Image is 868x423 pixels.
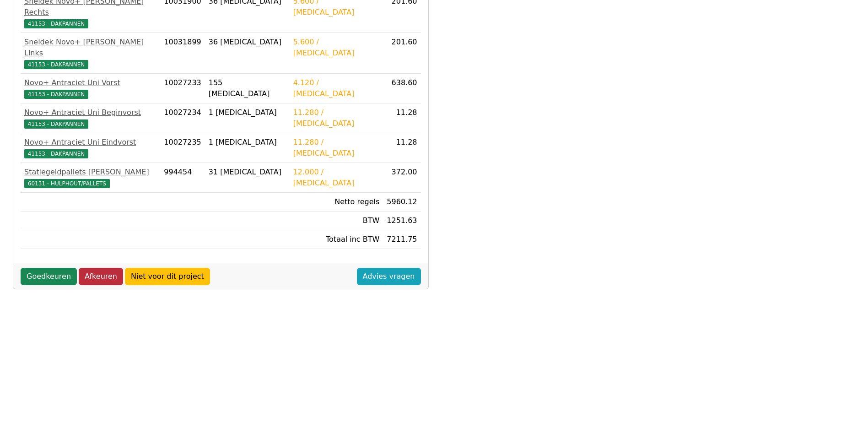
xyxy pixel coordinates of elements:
[24,60,88,69] span: 41153 - DAKPANNEN
[160,74,205,103] td: 10027233
[160,103,205,133] td: 10027234
[383,193,421,211] td: 5960.12
[24,149,88,158] span: 41153 - DAKPANNEN
[24,107,156,118] div: Novo+ Antraciet Uni Beginvorst
[160,133,205,163] td: 10027235
[24,179,110,188] span: 60131 - HULPHOUT/PALLETS
[383,74,421,103] td: 638.60
[24,137,156,148] div: Novo+ Antraciet Uni Eindvorst
[160,163,205,193] td: 994454
[290,230,383,249] td: Totaal inc BTW
[293,167,380,189] div: 12.000 / [MEDICAL_DATA]
[383,230,421,249] td: 7211.75
[24,119,88,129] span: 41153 - DAKPANNEN
[24,37,156,70] a: Sneldek Novo+ [PERSON_NAME] Links41153 - DAKPANNEN
[293,37,380,59] div: 5.600 / [MEDICAL_DATA]
[293,137,380,159] div: 11.280 / [MEDICAL_DATA]
[383,163,421,193] td: 372.00
[24,77,156,88] div: Novo+ Antraciet Uni Vorst
[24,137,156,159] a: Novo+ Antraciet Uni Eindvorst41153 - DAKPANNEN
[24,167,156,189] a: Statiegeldpallets [PERSON_NAME]60131 - HULPHOUT/PALLETS
[293,77,380,99] div: 4.120 / [MEDICAL_DATA]
[290,193,383,211] td: Netto regels
[21,268,77,285] a: Goedkeuren
[24,107,156,129] a: Novo+ Antraciet Uni Beginvorst41153 - DAKPANNEN
[209,167,286,178] div: 31 [MEDICAL_DATA]
[209,77,286,99] div: 155 [MEDICAL_DATA]
[209,37,286,48] div: 36 [MEDICAL_DATA]
[79,268,123,285] a: Afkeuren
[125,268,210,285] a: Niet voor dit project
[209,107,286,118] div: 1 [MEDICAL_DATA]
[383,33,421,74] td: 201.60
[357,268,421,285] a: Advies vragen
[24,77,156,99] a: Novo+ Antraciet Uni Vorst41153 - DAKPANNEN
[24,37,156,59] div: Sneldek Novo+ [PERSON_NAME] Links
[293,107,380,129] div: 11.280 / [MEDICAL_DATA]
[290,211,383,230] td: BTW
[209,137,286,148] div: 1 [MEDICAL_DATA]
[160,33,205,74] td: 10031899
[24,19,88,28] span: 41153 - DAKPANNEN
[24,167,156,178] div: Statiegeldpallets [PERSON_NAME]
[383,211,421,230] td: 1251.63
[383,133,421,163] td: 11.28
[383,103,421,133] td: 11.28
[24,90,88,99] span: 41153 - DAKPANNEN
